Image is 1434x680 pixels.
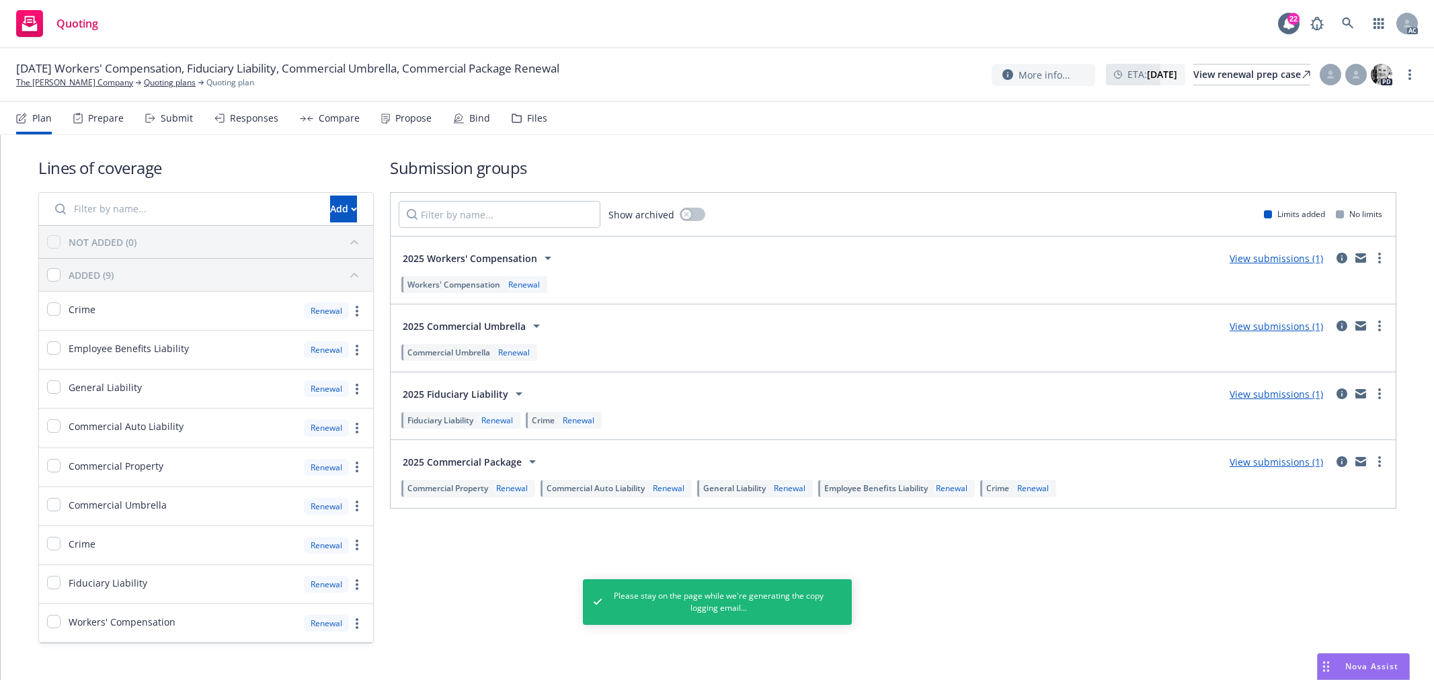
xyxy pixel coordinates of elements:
div: Bind [469,113,490,124]
button: Add [330,196,357,222]
div: Renewal [650,482,687,494]
span: [DATE] Workers' Compensation, Fiduciary Liability, Commercial Umbrella, Commercial Package Renewal [16,60,559,77]
span: Commercial Auto Liability [69,419,184,433]
a: mail [1353,318,1369,334]
div: Renewal [304,419,349,436]
span: Commercial Property [407,482,488,494]
a: more [349,303,365,319]
div: Files [527,113,547,124]
a: Quoting [11,5,104,42]
div: View renewal prep case [1193,65,1310,85]
span: Crime [69,537,95,551]
div: Add [330,196,357,222]
button: NOT ADDED (0) [69,231,365,253]
div: Compare [319,113,360,124]
div: Renewal [933,482,970,494]
button: 2025 Fiduciary Liability [399,380,531,407]
div: Limits added [1264,208,1325,220]
span: Please stay on the page while we're generating the copy logging email... [612,590,824,614]
input: Filter by name... [47,196,322,222]
a: more [349,459,365,475]
span: Employee Benefits Liability [69,341,189,355]
div: No limits [1336,208,1382,220]
div: ADDED (9) [69,268,114,282]
a: Report a Bug [1304,10,1330,37]
a: circleInformation [1334,250,1350,266]
button: 2025 Commercial Umbrella [399,312,549,339]
a: more [349,615,365,632]
span: Commercial Umbrella [407,347,490,358]
strong: [DATE] [1147,68,1177,81]
span: 2025 Commercial Package [403,455,522,469]
img: photo [1371,64,1392,85]
a: circleInformation [1334,386,1350,402]
span: Crime [69,302,95,316]
a: more [349,420,365,436]
span: 2025 Workers' Compensation [403,251,537,265]
a: Switch app [1365,10,1392,37]
div: Prepare [88,113,124,124]
span: Workers' Compensation [69,615,175,629]
a: Quoting plans [144,77,196,89]
a: circleInformation [1334,318,1350,334]
a: mail [1353,454,1369,470]
a: more [1402,67,1418,83]
span: More info... [1019,68,1070,82]
div: 22 [1287,13,1300,25]
a: circleInformation [1334,454,1350,470]
input: Filter by name... [399,201,600,228]
div: Renewal [304,576,349,593]
span: Fiduciary Liability [69,576,147,590]
div: Renewal [304,302,349,319]
div: Renewal [304,380,349,397]
div: Renewal [304,341,349,358]
a: Search [1335,10,1361,37]
span: Crime [532,415,555,426]
span: Quoting plan [206,77,254,89]
div: Renewal [304,615,349,632]
button: Nova Assist [1317,653,1410,680]
a: more [349,577,365,593]
a: more [1371,454,1388,470]
div: Renewal [560,415,597,426]
div: Submit [161,113,193,124]
div: Renewal [493,482,530,494]
a: View submissions (1) [1230,388,1323,400]
span: 2025 Fiduciary Liability [403,387,508,401]
div: Renewal [506,279,543,290]
div: Renewal [495,347,532,358]
span: Commercial Property [69,459,163,473]
span: 2025 Commercial Umbrella [403,319,526,333]
span: Fiduciary Liability [407,415,473,426]
span: Commercial Umbrella [69,498,167,512]
div: Renewal [304,537,349,554]
span: Show archived [608,208,674,222]
a: View renewal prep case [1193,64,1310,85]
a: View submissions (1) [1230,320,1323,333]
span: General Liability [703,482,766,494]
h1: Lines of coverage [38,157,374,179]
div: Plan [32,113,52,124]
div: NOT ADDED (0) [69,235,136,249]
button: ADDED (9) [69,264,365,286]
button: 2025 Workers' Compensation [399,245,560,271]
div: Propose [395,113,432,124]
a: The [PERSON_NAME] Company [16,77,133,89]
span: Crime [986,482,1009,494]
a: View submissions (1) [1230,456,1323,468]
div: Renewal [1014,482,1051,494]
a: more [349,342,365,358]
span: Employee Benefits Liability [824,482,928,494]
a: more [1371,386,1388,402]
a: mail [1353,386,1369,402]
a: more [1371,250,1388,266]
span: Workers' Compensation [407,279,500,290]
a: mail [1353,250,1369,266]
button: More info... [992,64,1095,86]
a: more [349,537,365,553]
div: Renewal [304,498,349,515]
a: more [349,498,365,514]
h1: Submission groups [390,157,1396,179]
span: ETA : [1127,67,1177,81]
span: Commercial Auto Liability [547,482,645,494]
